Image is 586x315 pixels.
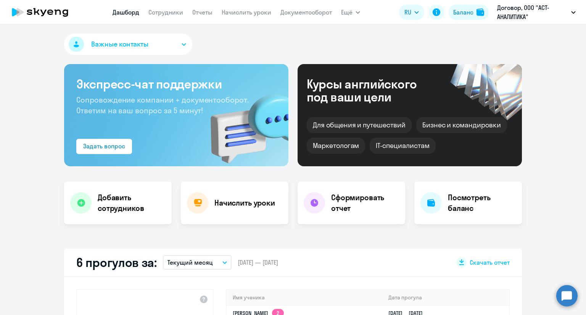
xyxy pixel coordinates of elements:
button: RU [399,5,424,20]
h2: 6 прогулов за: [76,255,157,270]
button: Балансbalance [449,5,489,20]
span: [DATE] — [DATE] [238,258,278,267]
img: balance [477,8,484,16]
h3: Экспресс-чат поддержки [76,76,276,92]
th: Имя ученика [227,290,382,305]
span: RU [404,8,411,17]
div: Бизнес и командировки [416,117,507,133]
button: Текущий месяц [163,255,232,270]
span: Важные контакты [91,39,148,49]
a: Сотрудники [148,8,183,16]
th: Дата прогула [382,290,509,305]
div: Курсы английского под ваши цели [307,77,437,103]
p: Договор, ООО "АСТ-АНАЛИТИКА" [497,3,568,21]
span: Ещё [341,8,353,17]
div: Баланс [453,8,473,17]
a: Дашборд [113,8,139,16]
a: Отчеты [192,8,213,16]
a: Документооборот [280,8,332,16]
p: Текущий месяц [167,258,213,267]
span: Скачать отчет [470,258,510,267]
h4: Посмотреть баланс [448,192,516,214]
div: Для общения и путешествий [307,117,412,133]
a: Начислить уроки [222,8,271,16]
div: Маркетологам [307,138,365,154]
button: Договор, ООО "АСТ-АНАЛИТИКА" [493,3,580,21]
h4: Начислить уроки [214,198,275,208]
img: bg-img [200,80,288,166]
button: Задать вопрос [76,139,132,154]
h4: Сформировать отчет [331,192,399,214]
button: Ещё [341,5,360,20]
span: Сопровождение компании + документооборот. Ответим на ваш вопрос за 5 минут! [76,95,249,115]
h4: Добавить сотрудников [98,192,166,214]
button: Важные контакты [64,34,192,55]
div: IT-специалистам [370,138,435,154]
div: Задать вопрос [83,141,125,151]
